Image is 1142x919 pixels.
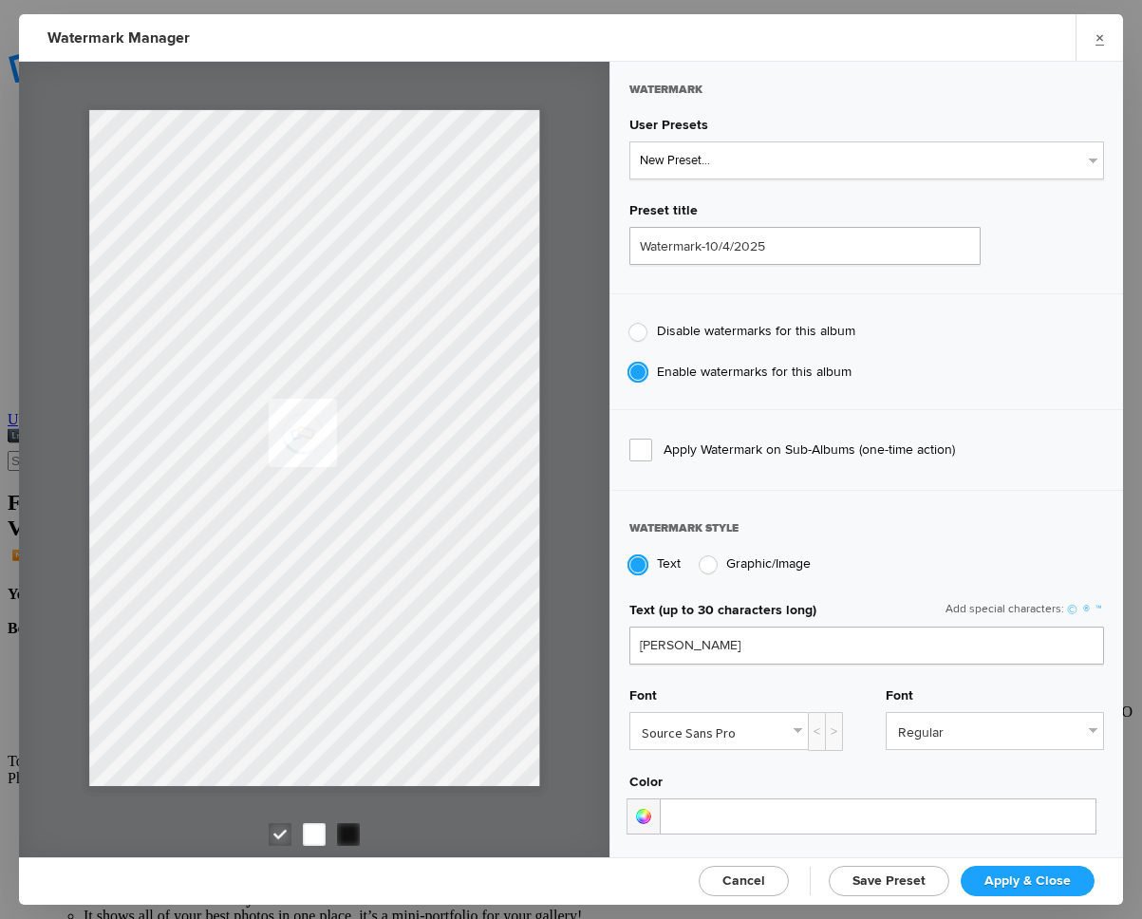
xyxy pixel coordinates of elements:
span: Preset title [629,202,698,227]
span: Apply & Close [984,872,1071,889]
a: Regular [887,713,1103,749]
a: Save Preset [829,866,949,896]
a: Apply & Close [961,866,1095,896]
a: ® [1080,602,1093,618]
span: Font [886,687,913,712]
span: Text [657,555,681,572]
span: Disable watermarks for this album [657,323,855,339]
span: Cancel [722,872,765,889]
span: Color [629,774,663,798]
a: × [1076,14,1123,61]
div: Add special characters: [945,602,1104,618]
span: Apply Watermark on Sub-Albums (one-time action) [629,439,1104,461]
a: Source Sans Pro [630,713,808,749]
input: Name for your Watermark Preset [629,227,981,265]
a: © [1064,602,1080,618]
span: Enable watermarks for this album [657,364,852,380]
div: < [808,712,826,751]
span: Font [629,687,657,712]
span: Save Preset [852,872,926,889]
span: User Presets [629,117,708,141]
a: Cancel [699,866,789,896]
a: ™ [1093,602,1104,618]
input: Enter your text here, for example: © Andy Anderson [629,627,1104,665]
h2: Watermark Manager [47,14,720,62]
span: Watermark style [629,521,739,553]
span: Watermark [629,83,702,114]
span: Text (up to 30 characters long) [629,602,816,627]
div: > [825,712,843,751]
span: Graphic/Image [726,555,811,572]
